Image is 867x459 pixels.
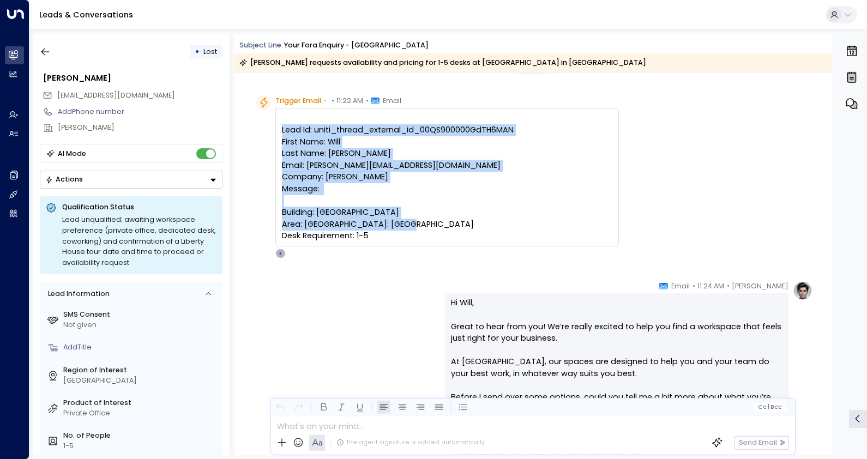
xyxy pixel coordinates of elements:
[727,281,730,292] span: •
[63,310,219,320] label: SMS Consent
[39,9,133,20] a: Leads & Conversations
[336,95,363,106] span: 11:22 AM
[57,90,175,101] span: ranjit.brainch+4@theofficegroup.com
[203,47,217,56] span: Lost
[693,281,695,292] span: •
[63,342,219,353] div: AddTitle
[383,95,401,106] span: Email
[336,438,485,447] div: The agent signature is added automatically
[58,107,222,117] div: AddPhone number
[757,404,782,410] span: Cc Bcc
[195,43,200,61] div: •
[324,95,327,106] span: •
[58,123,222,133] div: [PERSON_NAME]
[697,281,724,292] span: 11:24 AM
[57,90,175,100] span: [EMAIL_ADDRESS][DOMAIN_NAME]
[40,171,222,189] button: Actions
[284,40,429,51] div: Your Fora Enquiry - [GEOGRAPHIC_DATA]
[275,95,321,106] span: Trigger Email
[45,175,83,184] div: Actions
[62,214,216,268] div: Lead unqualified; awaiting workspace preference (private office, dedicated desk, coworking) and c...
[274,401,287,414] button: Undo
[44,289,109,299] div: Lead Information
[63,365,219,376] label: Region of Interest
[58,148,86,159] div: AI Mode
[63,398,219,408] label: Product of Interest
[768,404,769,410] span: |
[239,57,646,68] div: [PERSON_NAME] requests availability and pricing for 1-5 desks at [GEOGRAPHIC_DATA] in [GEOGRAPHIC...
[63,408,219,419] div: Private Office
[275,249,285,258] div: E
[754,402,786,412] button: Cc|Bcc
[63,431,219,441] label: No. of People
[671,281,690,292] span: Email
[292,401,306,414] button: Redo
[282,124,612,242] pre: Lead Id: uniti_thread_external_id_00QS900000GdTH6MAN First Name: Will Last Name: [PERSON_NAME] Em...
[366,95,369,106] span: •
[332,95,334,106] span: •
[732,281,788,292] span: [PERSON_NAME]
[62,202,216,212] p: Qualification Status
[239,40,283,50] span: Subject Line:
[63,376,219,386] div: [GEOGRAPHIC_DATA]
[63,320,219,330] div: Not given
[40,171,222,189] div: Button group with a nested menu
[43,73,222,84] div: [PERSON_NAME]
[793,281,812,300] img: profile-logo.png
[63,441,219,451] div: 1-5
